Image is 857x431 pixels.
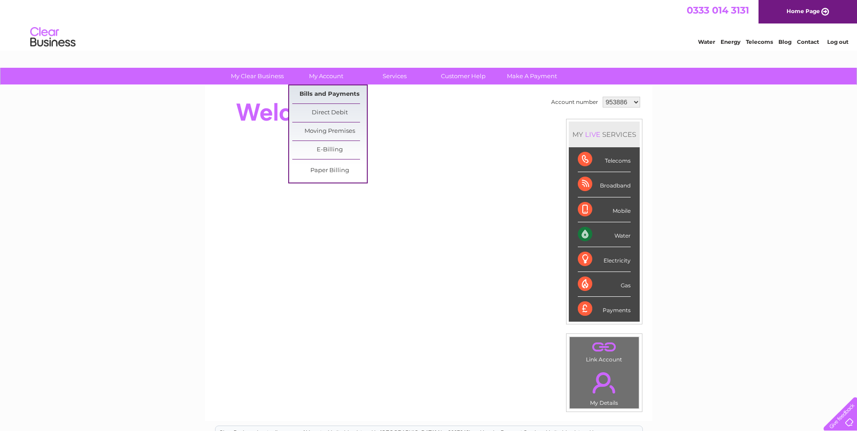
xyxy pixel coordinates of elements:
[721,38,740,45] a: Energy
[578,147,631,172] div: Telecoms
[357,68,432,84] a: Services
[778,38,791,45] a: Blog
[292,162,367,180] a: Paper Billing
[797,38,819,45] a: Contact
[426,68,501,84] a: Customer Help
[549,94,600,110] td: Account number
[292,104,367,122] a: Direct Debit
[827,38,848,45] a: Log out
[687,5,749,16] a: 0333 014 3131
[578,172,631,197] div: Broadband
[578,297,631,321] div: Payments
[292,85,367,103] a: Bills and Payments
[569,337,639,365] td: Link Account
[495,68,569,84] a: Make A Payment
[572,367,637,398] a: .
[746,38,773,45] a: Telecoms
[215,5,642,44] div: Clear Business is a trading name of Verastar Limited (registered in [GEOGRAPHIC_DATA] No. 3667643...
[289,68,363,84] a: My Account
[569,365,639,409] td: My Details
[578,247,631,272] div: Electricity
[698,38,715,45] a: Water
[292,122,367,141] a: Moving Premises
[572,339,637,355] a: .
[578,272,631,297] div: Gas
[30,23,76,51] img: logo.png
[578,197,631,222] div: Mobile
[292,141,367,159] a: E-Billing
[220,68,295,84] a: My Clear Business
[583,130,602,139] div: LIVE
[578,222,631,247] div: Water
[569,122,640,147] div: MY SERVICES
